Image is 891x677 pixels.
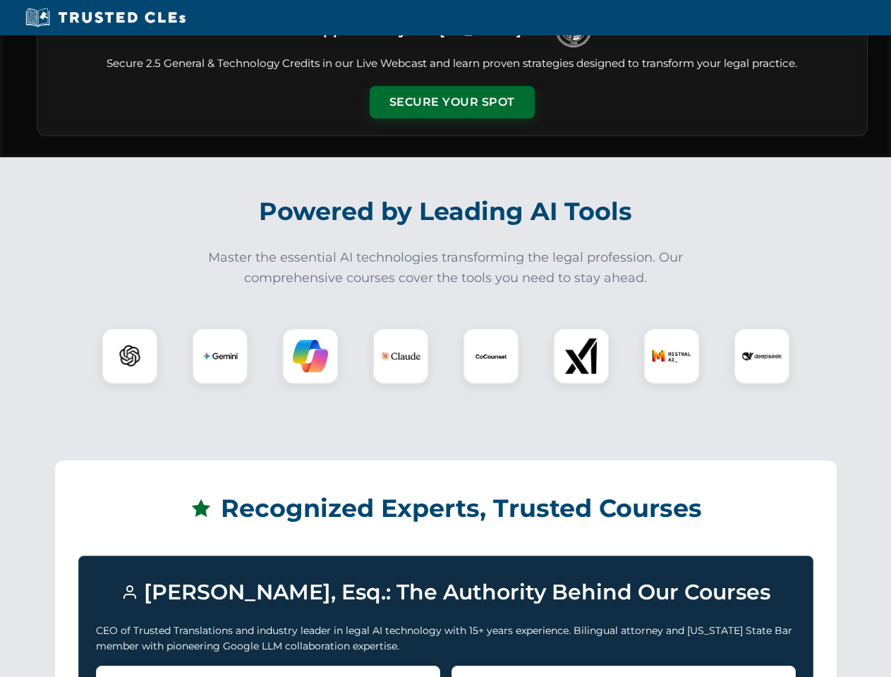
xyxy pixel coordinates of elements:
[96,573,796,611] h3: [PERSON_NAME], Esq.: The Authority Behind Our Courses
[109,336,150,377] img: ChatGPT Logo
[652,336,691,376] img: Mistral AI Logo
[553,328,610,384] div: xAI
[55,187,837,236] h2: Powered by Leading AI Tools
[102,328,158,384] div: ChatGPT
[199,248,693,288] p: Master the essential AI technologies transforming the legal profession. Our comprehensive courses...
[381,336,420,376] img: Claude Logo
[643,328,700,384] div: Mistral AI
[192,328,248,384] div: Gemini
[372,328,429,384] div: Claude
[463,328,519,384] div: CoCounsel
[21,7,190,28] img: Trusted CLEs
[293,338,328,374] img: Copilot Logo
[370,86,535,118] button: Secure Your Spot
[473,338,509,374] img: CoCounsel Logo
[564,338,599,374] img: xAI Logo
[54,56,850,72] p: Secure 2.5 General & Technology Credits in our Live Webcast and learn proven strategies designed ...
[734,328,790,384] div: DeepSeek
[96,623,796,654] p: CEO of Trusted Translations and industry leader in legal AI technology with 15+ years experience....
[742,336,782,376] img: DeepSeek Logo
[282,328,339,384] div: Copilot
[202,338,238,374] img: Gemini Logo
[78,484,813,533] h2: Recognized Experts, Trusted Courses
